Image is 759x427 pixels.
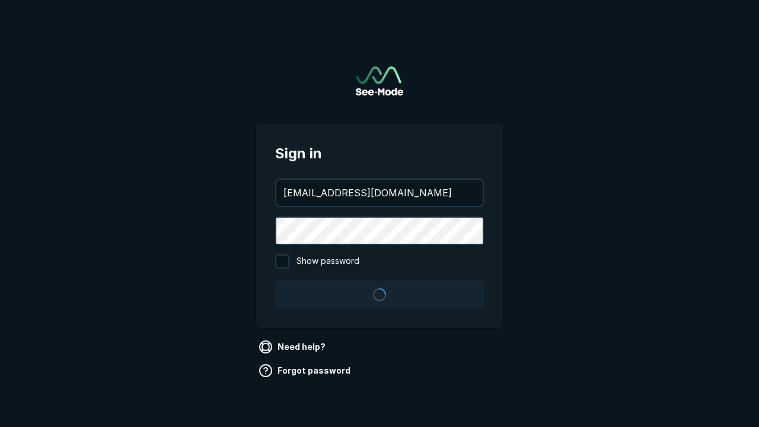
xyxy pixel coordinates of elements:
span: Show password [296,254,359,269]
span: Sign in [275,143,484,164]
a: Need help? [256,337,330,356]
input: your@email.com [276,180,483,206]
a: Forgot password [256,361,355,380]
a: Go to sign in [356,66,403,95]
img: See-Mode Logo [356,66,403,95]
